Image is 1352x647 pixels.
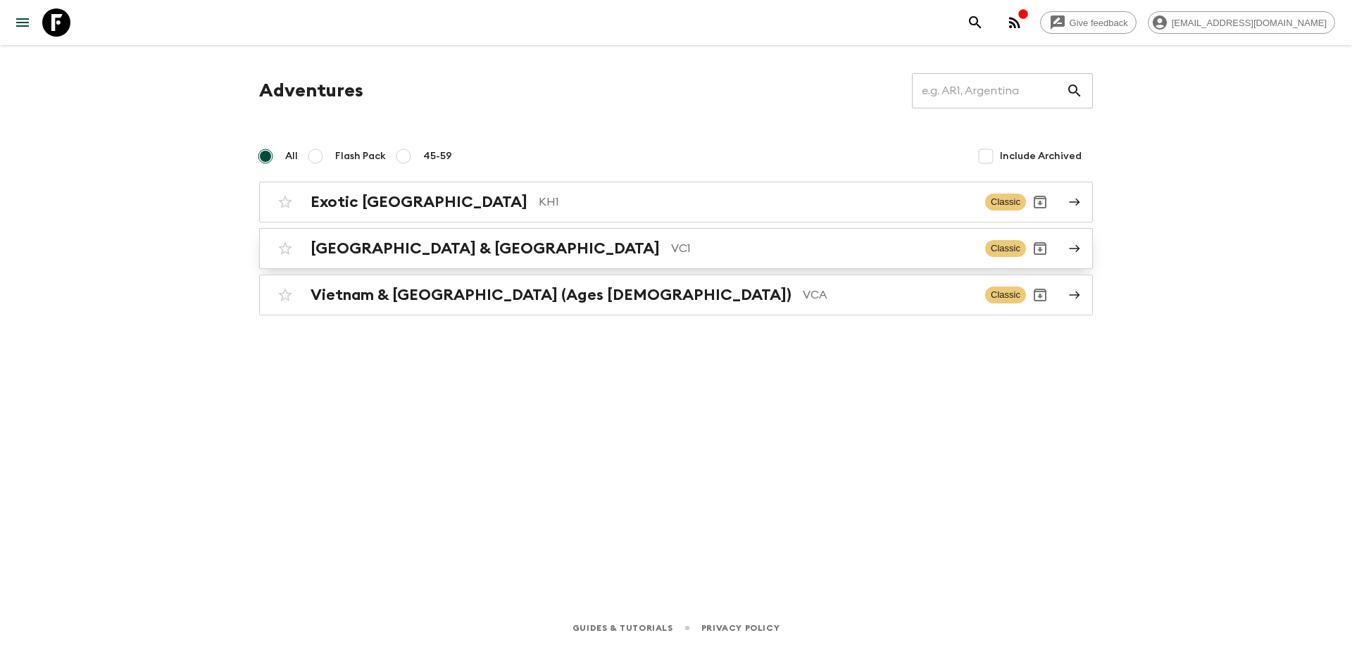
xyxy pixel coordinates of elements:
[985,240,1026,257] span: Classic
[985,194,1026,211] span: Classic
[912,71,1066,111] input: e.g. AR1, Argentina
[701,620,780,636] a: Privacy Policy
[572,620,673,636] a: Guides & Tutorials
[671,240,974,257] p: VC1
[985,287,1026,303] span: Classic
[311,286,791,304] h2: Vietnam & [GEOGRAPHIC_DATA] (Ages [DEMOGRAPHIC_DATA])
[1164,18,1334,28] span: [EMAIL_ADDRESS][DOMAIN_NAME]
[539,194,974,211] p: KH1
[285,149,298,163] span: All
[1000,149,1082,163] span: Include Archived
[803,287,974,303] p: VCA
[1026,188,1054,216] button: Archive
[1026,234,1054,263] button: Archive
[961,8,989,37] button: search adventures
[311,193,527,211] h2: Exotic [GEOGRAPHIC_DATA]
[259,182,1093,222] a: Exotic [GEOGRAPHIC_DATA]KH1ClassicArchive
[259,275,1093,315] a: Vietnam & [GEOGRAPHIC_DATA] (Ages [DEMOGRAPHIC_DATA])VCAClassicArchive
[8,8,37,37] button: menu
[1062,18,1136,28] span: Give feedback
[423,149,452,163] span: 45-59
[1040,11,1137,34] a: Give feedback
[259,228,1093,269] a: [GEOGRAPHIC_DATA] & [GEOGRAPHIC_DATA]VC1ClassicArchive
[259,77,363,105] h1: Adventures
[311,239,660,258] h2: [GEOGRAPHIC_DATA] & [GEOGRAPHIC_DATA]
[335,149,386,163] span: Flash Pack
[1148,11,1335,34] div: [EMAIL_ADDRESS][DOMAIN_NAME]
[1026,281,1054,309] button: Archive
